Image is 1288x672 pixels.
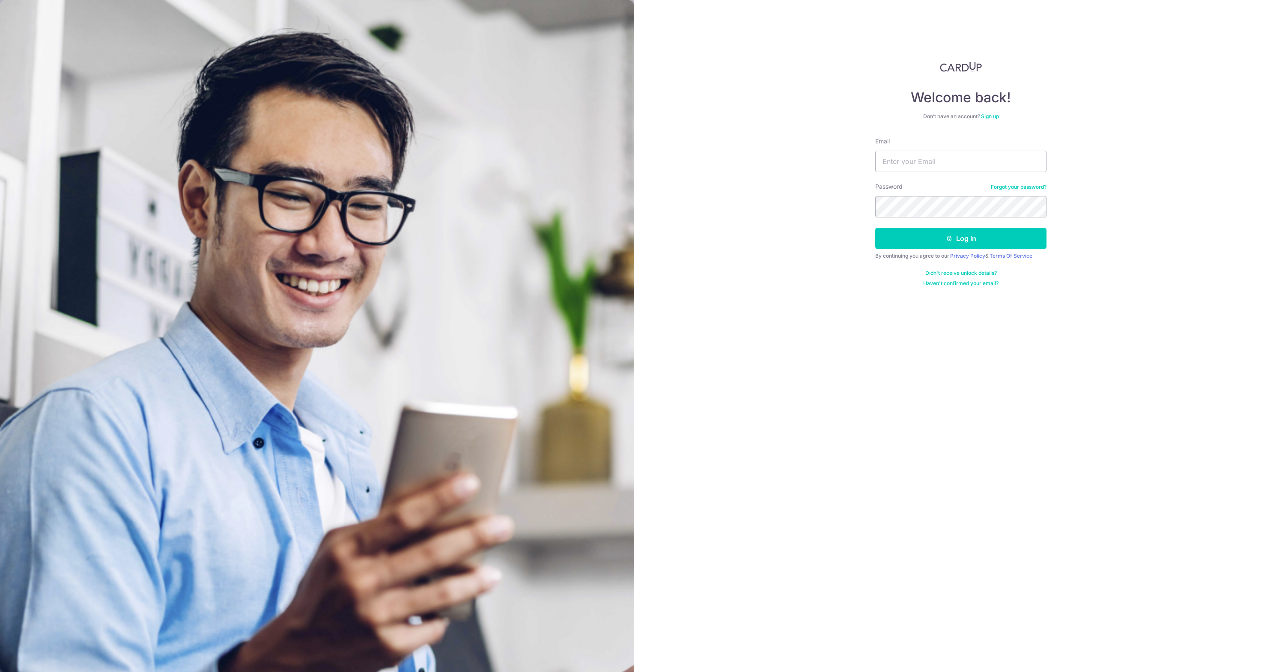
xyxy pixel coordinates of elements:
a: Didn't receive unlock details? [925,270,997,277]
img: CardUp Logo [940,62,982,72]
a: Terms Of Service [990,253,1032,259]
a: Haven't confirmed your email? [923,280,999,287]
div: By continuing you agree to our & [875,253,1046,259]
button: Log in [875,228,1046,249]
a: Forgot your password? [991,184,1046,190]
a: Privacy Policy [950,253,985,259]
label: Password [875,182,903,191]
h4: Welcome back! [875,89,1046,106]
input: Enter your Email [875,151,1046,172]
label: Email [875,137,890,146]
div: Don’t have an account? [875,113,1046,120]
a: Sign up [981,113,999,119]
